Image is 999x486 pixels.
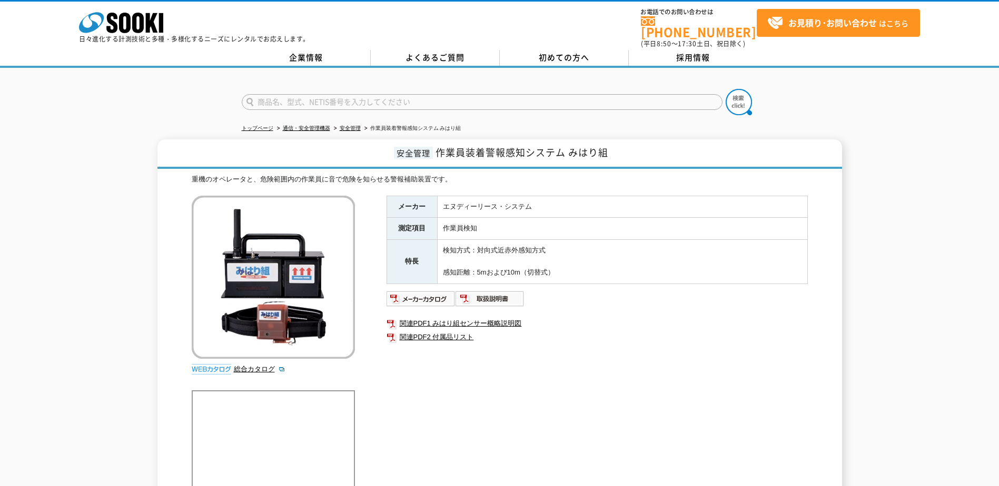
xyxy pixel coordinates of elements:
[678,39,697,48] span: 17:30
[437,196,807,218] td: エヌディーリース・システム
[757,9,920,37] a: お見積り･お問い合わせはこちら
[456,297,525,305] a: 取扱説明書
[657,39,671,48] span: 8:50
[500,50,629,66] a: 初めての方へ
[641,39,745,48] span: (平日 ～ 土日、祝日除く)
[456,290,525,307] img: 取扱説明書
[436,145,608,159] span: 作業員装着警報感知システム みはり組
[641,16,757,38] a: [PHONE_NUMBER]
[387,330,808,344] a: 関連PDF2 付属品リスト
[387,317,808,330] a: 関連PDF1 みはり組センサー概略説明図
[629,50,758,66] a: 採用情報
[192,174,808,185] div: 重機のオペレータと、危険範囲内の作業員に音で危険を知らせる警報補助装置です。
[242,125,273,131] a: トップページ
[641,9,757,15] span: お電話でのお問い合わせは
[387,218,437,240] th: 測定項目
[726,89,752,115] img: btn_search.png
[767,15,908,31] span: はこちら
[788,16,877,29] strong: お見積り･お問い合わせ
[437,240,807,283] td: 検知方式：対向式近赤外感知方式 感知距離：5mおよび10m（切替式）
[387,297,456,305] a: メーカーカタログ
[340,125,361,131] a: 安全管理
[242,50,371,66] a: 企業情報
[79,36,310,42] p: 日々進化する計測技術と多種・多様化するニーズにレンタルでお応えします。
[387,290,456,307] img: メーカーカタログ
[362,123,461,134] li: 作業員装着警報感知システム みはり組
[387,240,437,283] th: 特長
[192,364,231,374] img: webカタログ
[387,196,437,218] th: メーカー
[234,365,285,373] a: 総合カタログ
[394,147,433,159] span: 安全管理
[371,50,500,66] a: よくあるご質問
[242,94,723,110] input: 商品名、型式、NETIS番号を入力してください
[437,218,807,240] td: 作業員検知
[192,196,355,359] img: 作業員装着警報感知システム みはり組
[283,125,330,131] a: 通信・安全管理機器
[539,52,589,63] span: 初めての方へ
